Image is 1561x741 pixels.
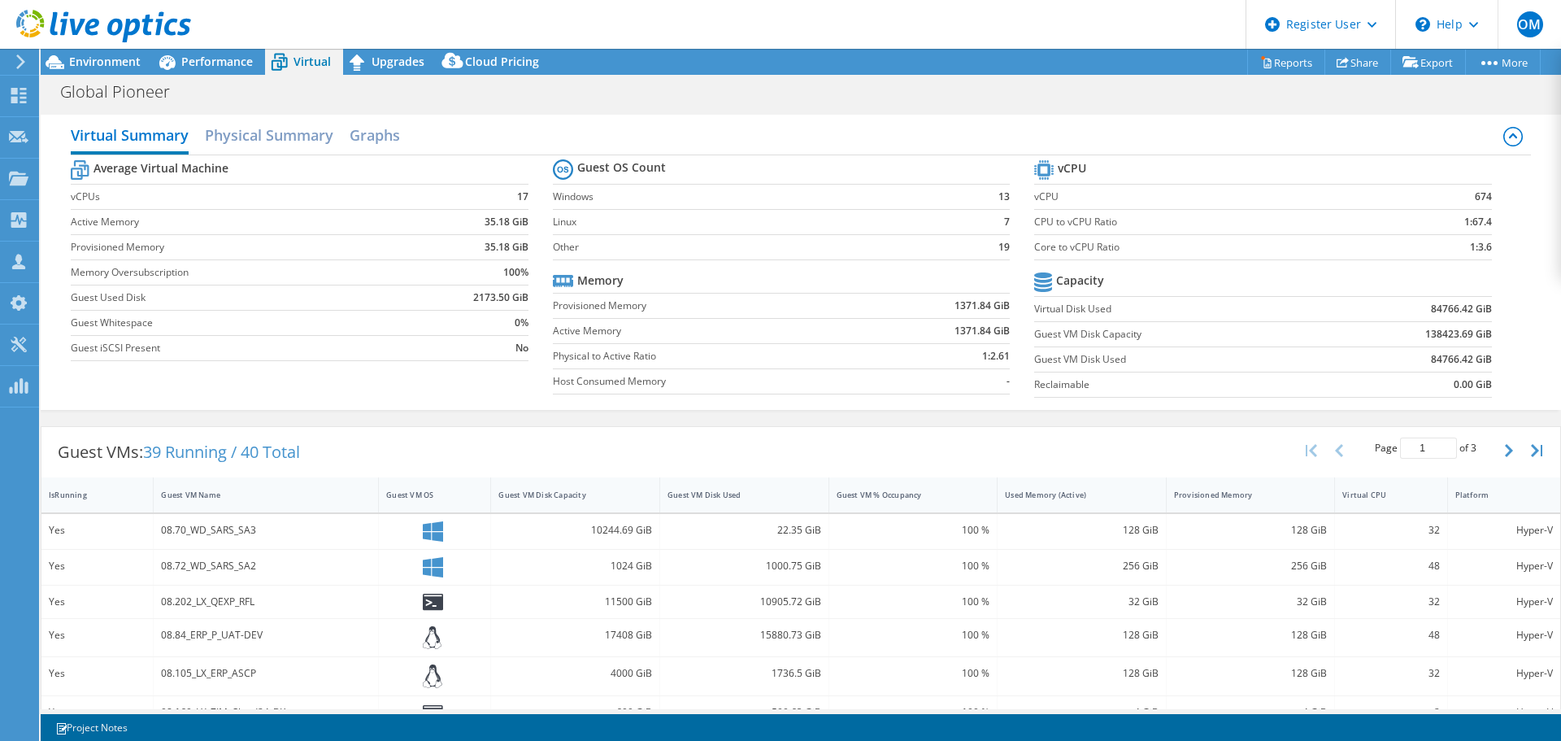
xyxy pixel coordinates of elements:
[837,521,990,539] div: 100 %
[517,189,528,205] b: 17
[553,373,867,390] label: Host Consumed Memory
[161,557,371,575] div: 08.72_WD_SARS_SA2
[161,490,351,500] div: Guest VM Name
[577,272,624,289] b: Memory
[503,264,528,281] b: 100%
[41,427,316,477] div: Guest VMs:
[1174,704,1328,721] div: 4 GiB
[49,593,146,611] div: Yes
[498,665,652,682] div: 4000 GiB
[1415,17,1430,32] svg: \n
[1342,665,1439,682] div: 32
[71,315,409,331] label: Guest Whitespace
[667,626,821,644] div: 15880.73 GiB
[553,239,968,255] label: Other
[1471,441,1476,455] span: 3
[49,490,126,500] div: IsRunning
[498,704,652,721] div: 600 GiB
[1454,377,1492,393] b: 0.00 GiB
[71,340,409,356] label: Guest iSCSI Present
[71,189,409,205] label: vCPUs
[71,214,409,230] label: Active Memory
[1475,189,1492,205] b: 674
[1400,438,1457,459] input: jump to page
[1034,326,1324,342] label: Guest VM Disk Capacity
[667,704,821,721] div: 599.63 GiB
[485,214,528,230] b: 35.18 GiB
[998,189,1010,205] b: 13
[1455,626,1553,644] div: Hyper-V
[1034,301,1324,317] label: Virtual Disk Used
[1005,557,1159,575] div: 256 GiB
[837,665,990,682] div: 100 %
[1390,50,1466,75] a: Export
[1174,665,1328,682] div: 128 GiB
[1034,377,1324,393] label: Reclaimable
[1034,214,1387,230] label: CPU to vCPU Ratio
[1465,50,1541,75] a: More
[1455,665,1553,682] div: Hyper-V
[49,557,146,575] div: Yes
[1342,557,1439,575] div: 48
[350,119,400,151] h2: Graphs
[553,298,867,314] label: Provisioned Memory
[982,348,1010,364] b: 1:2.61
[1342,626,1439,644] div: 48
[515,315,528,331] b: 0%
[1174,521,1328,539] div: 128 GiB
[1455,490,1533,500] div: Platform
[1455,704,1553,721] div: Hyper-V
[1342,521,1439,539] div: 32
[93,160,228,177] b: Average Virtual Machine
[1058,160,1086,177] b: vCPU
[998,239,1010,255] b: 19
[1431,301,1492,317] b: 84766.42 GiB
[71,290,409,306] label: Guest Used Disk
[143,441,300,463] span: 39 Running / 40 Total
[1470,239,1492,255] b: 1:3.6
[205,119,333,151] h2: Physical Summary
[161,626,371,644] div: 08.84_ERP_P_UAT-DEV
[1342,704,1439,721] div: 2
[1342,490,1420,500] div: Virtual CPU
[515,340,528,356] b: No
[1034,189,1387,205] label: vCPU
[1324,50,1391,75] a: Share
[44,717,139,738] a: Project Notes
[1174,626,1328,644] div: 128 GiB
[498,593,652,611] div: 11500 GiB
[553,189,968,205] label: Windows
[553,214,968,230] label: Linux
[1005,490,1139,500] div: Used Memory (Active)
[49,521,146,539] div: Yes
[465,54,539,69] span: Cloud Pricing
[1174,593,1328,611] div: 32 GiB
[577,159,666,176] b: Guest OS Count
[71,239,409,255] label: Provisioned Memory
[837,557,990,575] div: 100 %
[1005,593,1159,611] div: 32 GiB
[837,593,990,611] div: 100 %
[837,490,971,500] div: Guest VM % Occupancy
[1005,521,1159,539] div: 128 GiB
[1005,665,1159,682] div: 128 GiB
[161,593,371,611] div: 08.202_LX_QEXP_RFL
[294,54,331,69] span: Virtual
[667,521,821,539] div: 22.35 GiB
[1005,704,1159,721] div: 4 GiB
[1342,593,1439,611] div: 32
[498,521,652,539] div: 10244.69 GiB
[1174,490,1308,500] div: Provisioned Memory
[69,54,141,69] span: Environment
[53,83,195,101] h1: Global Pioneer
[1517,11,1543,37] span: OM
[473,290,528,306] b: 2173.50 GiB
[1455,557,1553,575] div: Hyper-V
[49,626,146,644] div: Yes
[1464,214,1492,230] b: 1:67.4
[49,665,146,682] div: Yes
[1455,521,1553,539] div: Hyper-V
[161,665,371,682] div: 08.105_LX_ERP_ASCP
[954,298,1010,314] b: 1371.84 GiB
[837,626,990,644] div: 100 %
